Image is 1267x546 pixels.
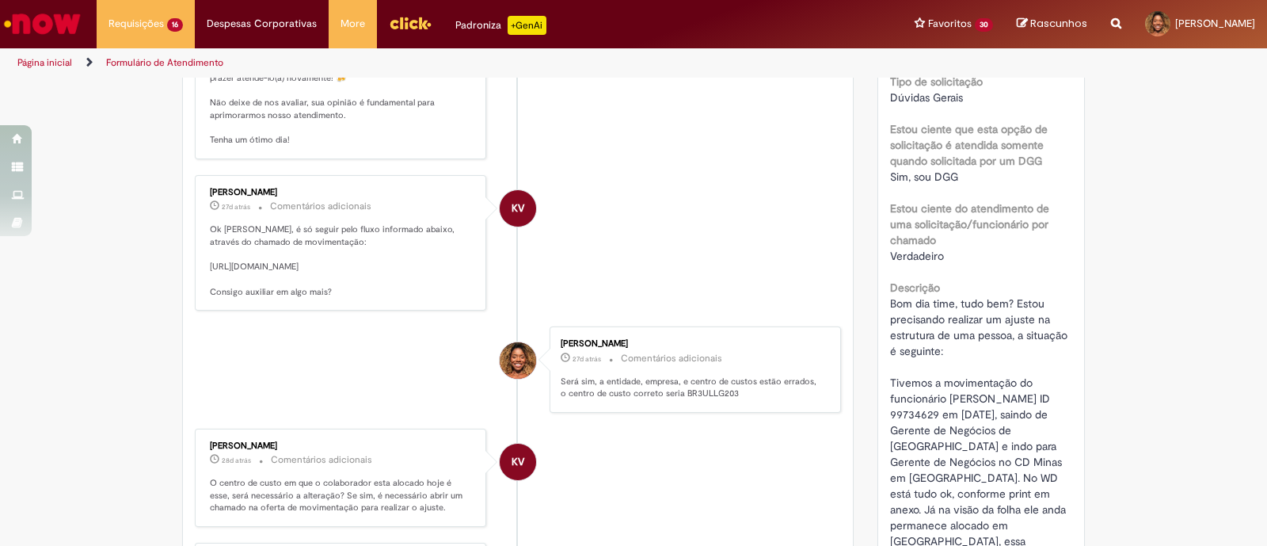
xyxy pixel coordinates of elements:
[621,352,722,365] small: Comentários adicionais
[210,223,474,298] p: Ok [PERSON_NAME], é só seguir pelo fluxo informado abaixo, através do chamado de movimentação: [U...
[500,444,536,480] div: Karine Vieira
[512,189,524,227] span: KV
[455,16,546,35] div: Padroniza
[207,16,317,32] span: Despesas Corporativas
[108,16,164,32] span: Requisições
[210,477,474,514] p: O centro de custo em que o colaborador esta alocado hoje é esse, será necessário a alteração? Se ...
[500,342,536,379] div: Paula Carolina Ferreira Soares
[928,16,972,32] span: Favoritos
[12,48,833,78] ul: Trilhas de página
[573,354,601,364] time: 03/09/2025 18:21:05
[341,16,365,32] span: More
[271,453,372,467] small: Comentários adicionais
[222,456,251,465] span: 28d atrás
[890,74,983,89] b: Tipo de solicitação
[890,249,944,263] span: Verdadeiro
[1030,16,1087,31] span: Rascunhos
[500,190,536,227] div: Karine Vieira
[1017,17,1087,32] a: Rascunhos
[17,56,72,69] a: Página inicial
[890,122,1048,168] b: Estou ciente que esta opção de solicitação é atendida somente quando solicitada por um DGG
[890,170,958,184] span: Sim, sou DGG
[508,16,546,35] p: +GenAi
[167,18,183,32] span: 16
[975,18,993,32] span: 30
[561,376,824,400] p: Será sim, a entidade, empresa, e centro de custos estão errados, o centro de custo correto seria ...
[106,56,223,69] a: Formulário de Atendimento
[573,354,601,364] span: 27d atrás
[561,339,824,349] div: [PERSON_NAME]
[512,443,524,481] span: KV
[222,202,250,212] span: 27d atrás
[222,456,251,465] time: 03/09/2025 17:03:24
[890,281,940,295] b: Descrição
[210,441,474,451] div: [PERSON_NAME]
[210,188,474,197] div: [PERSON_NAME]
[2,8,83,40] img: ServiceNow
[890,90,963,105] span: Dúvidas Gerais
[222,202,250,212] time: 04/09/2025 10:40:49
[890,201,1049,247] b: Estou ciente do atendimento de uma solicitação/funcionário por chamado
[389,11,432,35] img: click_logo_yellow_360x200.png
[1175,17,1255,30] span: [PERSON_NAME]
[270,200,371,213] small: Comentários adicionais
